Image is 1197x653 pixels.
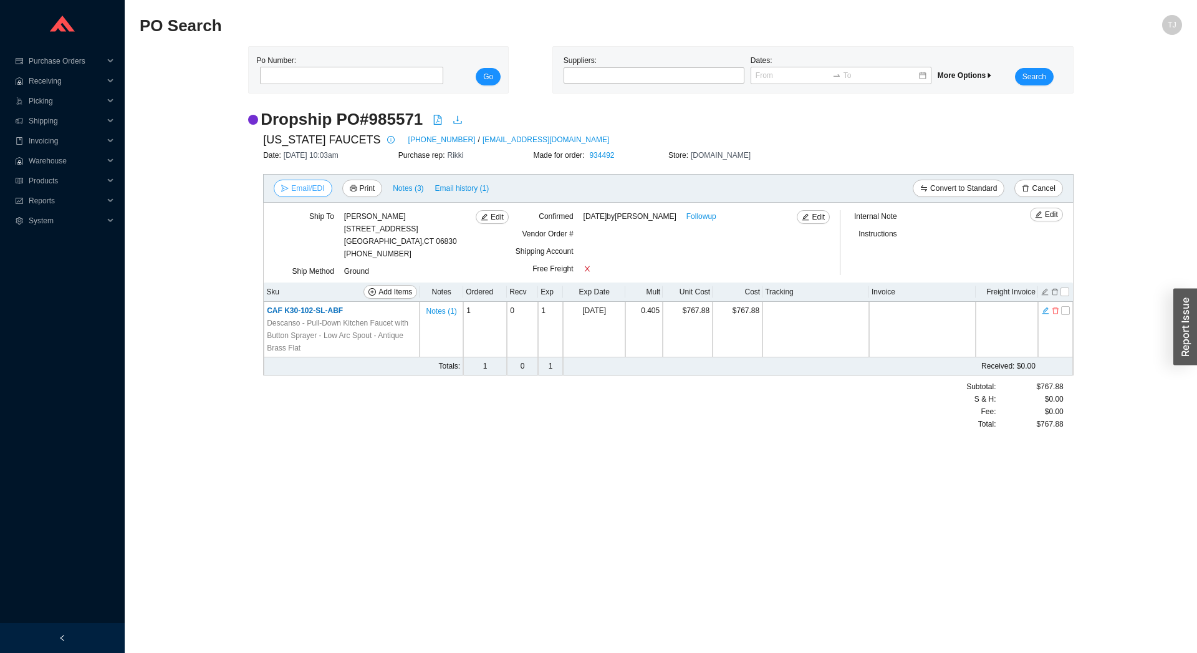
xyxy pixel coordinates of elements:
span: Edit [1045,208,1058,221]
span: System [29,211,103,231]
a: [EMAIL_ADDRESS][DOMAIN_NAME] [483,133,609,146]
span: Edit [491,211,504,223]
td: 1 [538,357,563,375]
span: Store: [668,151,691,160]
span: [DATE] by [PERSON_NAME] [584,210,676,223]
span: More Options [938,71,993,80]
td: 0 [507,357,538,375]
span: credit-card [15,57,24,65]
th: Ordered [463,283,507,302]
span: book [15,137,24,145]
span: TJ [1168,15,1176,35]
button: delete [1051,305,1060,314]
th: Invoice [869,283,976,302]
span: swap [920,185,928,193]
input: To [844,69,918,82]
span: Total: [978,418,996,430]
td: $767.88 [713,302,762,357]
div: Sku [266,285,417,299]
td: $0.00 [625,357,1038,375]
span: Receiving [29,71,103,91]
span: Shipping [29,111,103,131]
span: Print [360,182,375,195]
span: edit [481,213,488,222]
span: Fee : [981,405,996,418]
button: deleteCancel [1014,180,1062,197]
button: Notes (1) [425,304,457,313]
span: delete [1022,185,1029,193]
span: Ground [344,267,369,276]
td: 0 [507,302,538,357]
a: [PHONE_NUMBER] [408,133,476,146]
span: Ship Method [292,267,334,276]
span: Notes ( 3 ) [393,182,423,195]
span: Date: [263,151,284,160]
span: [US_STATE] FAUCETS [263,130,380,149]
span: edit [1042,306,1049,315]
span: Warehouse [29,151,103,171]
span: Edit [812,211,825,223]
th: Exp Date [563,283,625,302]
span: edit [802,213,809,222]
span: download [453,115,463,125]
span: Add Items [378,286,412,298]
div: $767.88 [996,418,1064,430]
button: sendEmail/EDI [274,180,332,197]
span: Rikki [448,151,464,160]
td: 1 [463,302,507,357]
span: fund [15,197,24,205]
span: delete [1052,306,1059,315]
span: Search [1022,70,1046,83]
button: Go [476,68,501,85]
div: Dates: [748,54,935,85]
span: S & H: [974,393,996,405]
div: $767.88 [996,380,1064,393]
span: Email history (1) [435,182,489,195]
div: Suppliers: [560,54,748,85]
button: edit [1041,286,1049,295]
span: Cancel [1032,182,1055,195]
span: info-circle [384,136,398,143]
span: plus-circle [368,288,376,297]
span: Totals: [438,362,460,370]
span: Go [483,70,493,83]
span: left [59,634,66,642]
span: [DOMAIN_NAME] [691,151,751,160]
td: 0.405 [625,302,663,357]
span: Made for order: [533,151,587,160]
a: download [453,115,463,127]
span: Confirmed [539,212,573,221]
th: Exp [538,283,563,302]
span: Vendor Order # [522,230,574,238]
div: [PHONE_NUMBER] [344,210,457,260]
span: Reports [29,191,103,211]
td: $767.88 [663,302,713,357]
button: info-circle [381,131,398,148]
button: Email history (1) [435,180,490,197]
button: editEdit [476,210,509,224]
span: Email/EDI [291,182,324,195]
div: Po Number: [256,54,440,85]
button: delete [1050,286,1059,295]
button: editEdit [797,210,830,224]
span: CAF K30-102-SL-ABF [267,306,343,315]
span: Invoicing [29,131,103,151]
span: [DATE] 10:03am [284,151,339,160]
span: close [584,265,591,273]
th: Tracking [762,283,869,302]
span: Received: [981,362,1014,370]
div: [PERSON_NAME] [STREET_ADDRESS] [GEOGRAPHIC_DATA] , CT 06830 [344,210,457,248]
span: Purchase Orders [29,51,103,71]
span: send [281,185,289,193]
span: Products [29,171,103,191]
span: printer [350,185,357,193]
span: Convert to Standard [930,182,997,195]
span: swap-right [832,71,841,80]
th: Recv [507,283,538,302]
span: $0.00 [1045,405,1064,418]
td: 1 [538,302,563,357]
button: edit [1041,305,1050,314]
h2: Dropship PO # 985571 [261,109,423,130]
th: Mult [625,283,663,302]
td: 1 [463,357,507,375]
